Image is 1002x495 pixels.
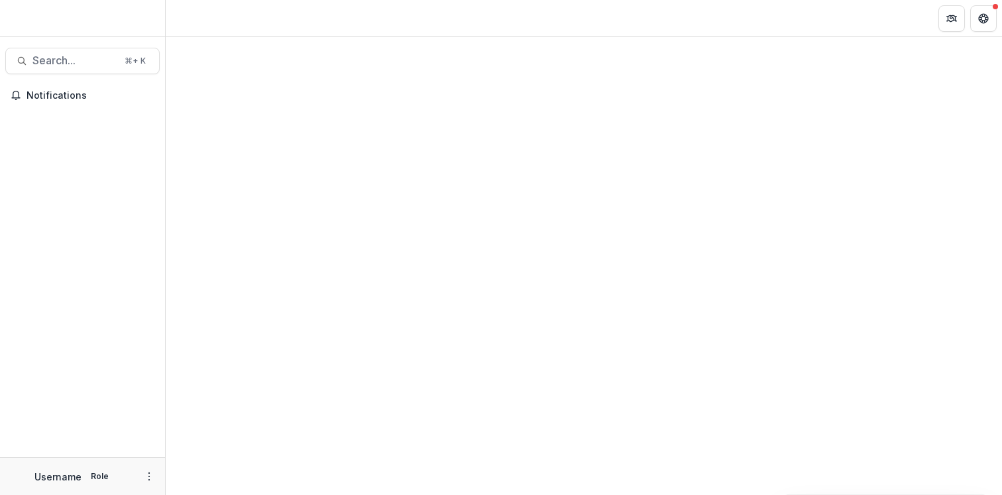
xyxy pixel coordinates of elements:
[27,90,154,101] span: Notifications
[938,5,965,32] button: Partners
[34,470,82,484] p: Username
[5,48,160,74] button: Search...
[32,54,117,67] span: Search...
[141,468,157,484] button: More
[122,54,148,68] div: ⌘ + K
[970,5,997,32] button: Get Help
[87,470,113,482] p: Role
[5,85,160,106] button: Notifications
[171,9,227,28] nav: breadcrumb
